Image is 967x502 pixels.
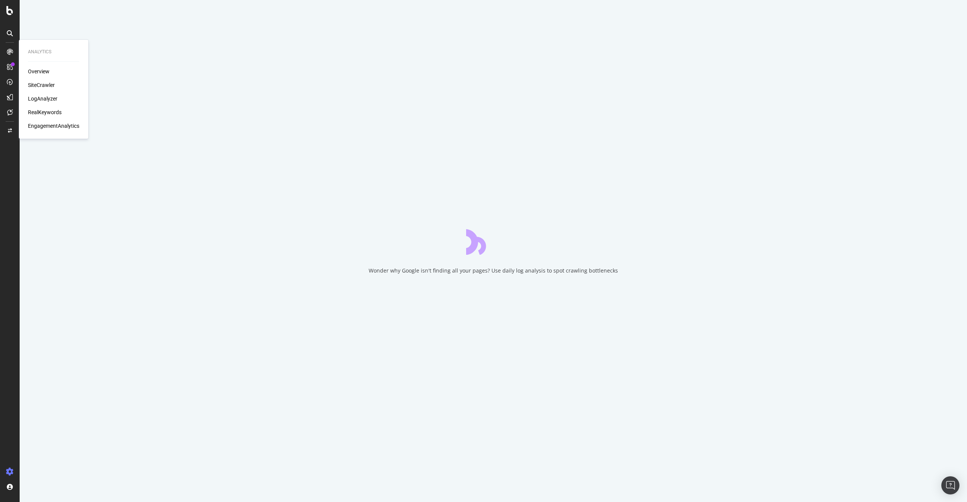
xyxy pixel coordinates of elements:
a: SiteCrawler [28,81,55,89]
a: LogAnalyzer [28,95,57,102]
div: Wonder why Google isn't finding all your pages? Use daily log analysis to spot crawling bottlenecks [369,267,618,274]
a: Overview [28,68,49,75]
div: animation [466,228,521,255]
div: Open Intercom Messenger [941,476,959,494]
a: RealKeywords [28,108,62,116]
a: EngagementAnalytics [28,122,79,130]
div: Analytics [28,49,79,55]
